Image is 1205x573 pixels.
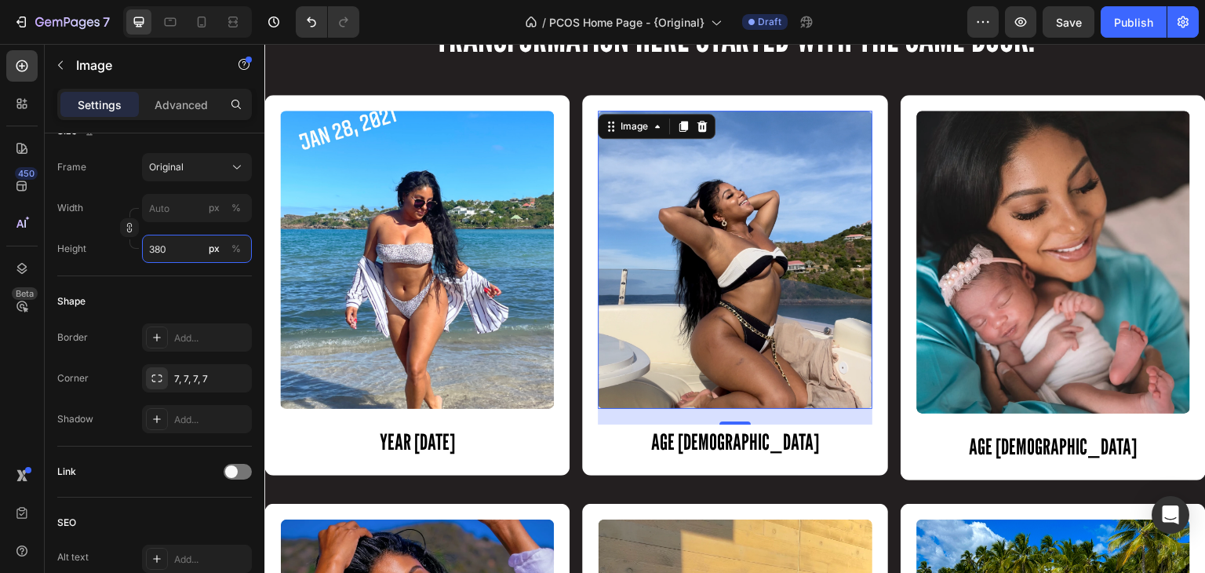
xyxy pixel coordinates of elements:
div: % [231,242,241,256]
div: Open Intercom Messenger [1152,496,1189,534]
p: Image [76,56,209,75]
div: px [209,201,220,215]
p: 7 [103,13,110,31]
div: px [209,242,220,256]
img: gempages_584668760435065716-845a52f3-22cb-43df-a40e-671ddd962237.webp [652,67,926,370]
label: Height [57,242,86,256]
div: Add... [174,331,248,345]
div: Add... [174,413,248,427]
p: Settings [78,97,122,113]
div: Shape [57,294,86,308]
button: 7 [6,6,117,38]
div: % [231,201,241,215]
label: Width [57,201,83,215]
button: Save [1043,6,1094,38]
button: % [205,239,224,258]
label: Frame [57,160,86,174]
input: px% [142,235,252,263]
p: Advanced [155,97,208,113]
span: Save [1056,16,1082,29]
div: SEO [57,516,76,530]
div: Beta [12,287,38,300]
input: px% [142,194,252,222]
div: Link [57,465,76,479]
div: Undo/Redo [296,6,359,38]
div: Corner [57,371,89,385]
span: Draft [758,15,781,29]
button: px [227,199,246,217]
button: % [205,199,224,217]
img: gempages_584668760435065716-d197034d-0244-44d6-9224-b0bcba0a214d.png [333,67,607,365]
div: 7, 7, 7, 7 [174,372,248,386]
button: Publish [1101,6,1167,38]
div: Border [57,330,88,345]
button: px [227,239,246,258]
iframe: Design area [264,44,1205,573]
h2: AGE [DEMOGRAPHIC_DATA] [333,381,607,416]
div: 450 [15,167,38,180]
span: PCOS Home Page - {Original} [549,14,704,31]
span: Original [149,160,184,174]
h2: AGE [DEMOGRAPHIC_DATA] [652,385,926,421]
div: Image [353,75,387,89]
div: Shadow [57,412,93,426]
button: Original [142,153,252,181]
div: Publish [1114,14,1153,31]
div: Alt text [57,550,89,564]
span: / [542,14,546,31]
div: Add... [174,553,248,567]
